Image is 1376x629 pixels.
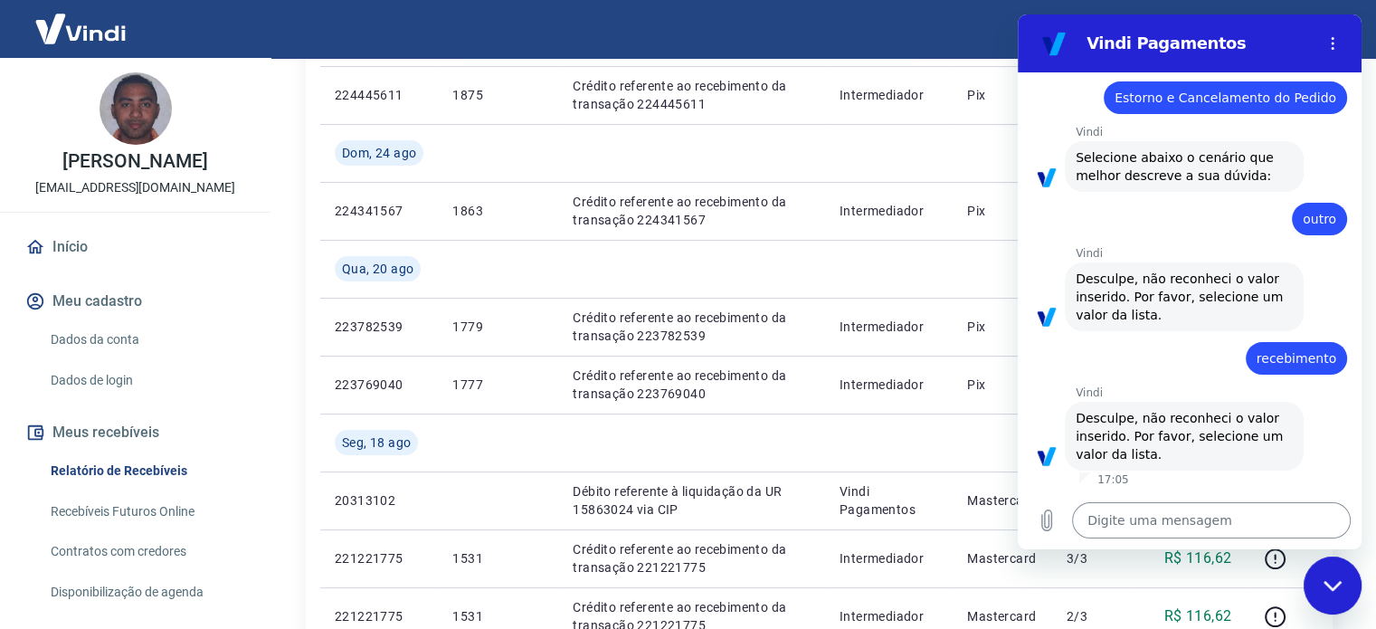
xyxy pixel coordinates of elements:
a: Dados de login [43,362,249,399]
button: Sair [1289,13,1354,46]
p: Vindi Pagamentos [840,482,938,519]
p: 3/3 [1067,549,1120,567]
span: Seg, 18 ago [342,434,411,452]
p: Mastercard [967,607,1038,625]
p: Pix [967,318,1038,336]
p: [PERSON_NAME] [62,152,207,171]
p: R$ 116,62 [1164,605,1232,627]
span: Dom, 24 ago [342,144,416,162]
p: Débito referente à liquidação da UR 15863024 via CIP [573,482,811,519]
button: Meu cadastro [22,281,249,321]
p: Intermediador [840,202,938,220]
p: 1875 [452,86,544,104]
p: 221221775 [335,607,423,625]
a: Disponibilização de agenda [43,574,249,611]
p: 221221775 [335,549,423,567]
p: 224445611 [335,86,423,104]
p: Intermediador [840,318,938,336]
p: 20313102 [335,491,423,510]
p: Intermediador [840,549,938,567]
img: b364baf0-585a-4717-963f-4c6cdffdd737.jpeg [100,72,172,145]
a: Dados da conta [43,321,249,358]
p: Mastercard [967,549,1038,567]
p: Pix [967,86,1038,104]
p: R$ 116,62 [1164,548,1232,569]
a: Relatório de Recebíveis [43,453,249,490]
iframe: Janela de mensagens [1018,14,1362,549]
p: 224341567 [335,202,423,220]
p: Crédito referente ao recebimento da transação 224445611 [573,77,811,113]
p: Crédito referente ao recebimento da transação 224341567 [573,193,811,229]
p: 1777 [452,376,544,394]
p: 223782539 [335,318,423,336]
p: Crédito referente ao recebimento da transação 223769040 [573,367,811,403]
p: Intermediador [840,86,938,104]
a: Recebíveis Futuros Online [43,493,249,530]
img: Vindi [22,1,139,56]
iframe: Botão para abrir a janela de mensagens, conversa em andamento [1304,557,1362,615]
p: Crédito referente ao recebimento da transação 221221775 [573,540,811,577]
p: 1531 [452,549,544,567]
span: Qua, 20 ago [342,260,413,278]
button: Meus recebíveis [22,413,249,453]
p: [EMAIL_ADDRESS][DOMAIN_NAME] [35,178,235,197]
a: Contratos com credores [43,533,249,570]
p: Pix [967,376,1038,394]
p: Intermediador [840,607,938,625]
p: 1531 [452,607,544,625]
a: Início [22,227,249,267]
p: Pix [967,202,1038,220]
p: 1779 [452,318,544,336]
p: 2/3 [1067,607,1120,625]
p: Mastercard [967,491,1038,510]
p: Intermediador [840,376,938,394]
p: 1863 [452,202,544,220]
p: 223769040 [335,376,423,394]
p: Crédito referente ao recebimento da transação 223782539 [573,309,811,345]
